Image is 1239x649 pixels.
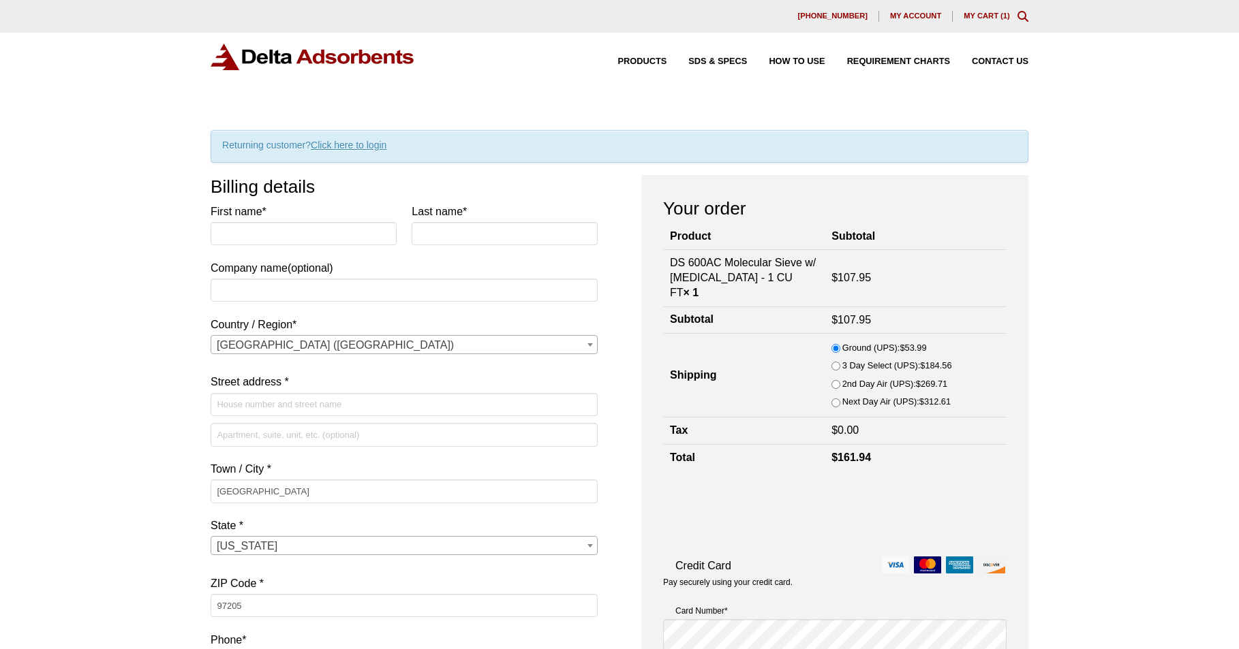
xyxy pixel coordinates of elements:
[879,11,953,22] a: My account
[311,140,386,151] a: Click here to login
[211,631,598,649] label: Phone
[900,343,904,353] span: $
[663,604,1007,618] label: Card Number
[663,249,825,306] td: DS 600AC Molecular Sieve w/ [MEDICAL_DATA] - 1 CU FT
[663,485,870,538] iframe: reCAPTCHA
[919,396,924,407] span: $
[211,336,597,355] span: United States (US)
[663,224,825,249] th: Product
[842,358,952,373] label: 3 Day Select (UPS):
[920,360,925,370] span: $
[950,57,1028,66] a: Contact Us
[1003,12,1007,20] span: 1
[831,452,838,463] span: $
[211,335,598,354] span: Country / Region
[916,379,921,389] span: $
[825,224,1007,249] th: Subtotal
[847,57,950,66] span: Requirement Charts
[914,556,941,573] img: mastercard
[211,423,598,446] input: Apartment, suite, unit, etc. (optional)
[964,12,1010,20] a: My Cart (1)
[211,202,397,221] label: First name
[890,12,941,20] span: My account
[211,460,598,478] label: Town / City
[786,11,879,22] a: [PHONE_NUMBER]
[211,202,598,277] label: Company name
[412,202,598,221] label: Last name
[831,272,838,283] span: $
[831,424,859,436] bdi: 0.00
[211,574,598,592] label: ZIP Code
[831,314,871,326] bdi: 107.95
[211,516,598,535] label: State
[618,57,667,66] span: Products
[1018,11,1028,22] div: Toggle Modal Content
[663,417,825,444] th: Tax
[972,57,1028,66] span: Contact Us
[831,452,871,463] bdi: 161.94
[825,57,950,66] a: Requirement Charts
[747,57,825,66] a: How to Use
[663,556,1007,575] label: Credit Card
[211,393,598,416] input: House number and street name
[882,556,909,573] img: visa
[663,577,1007,588] p: Pay securely using your credit card.
[211,175,598,198] h3: Billing details
[211,44,415,70] img: Delta Adsorbents
[667,57,747,66] a: SDS & SPECS
[663,306,825,333] th: Subtotal
[769,57,825,66] span: How to Use
[797,12,868,20] span: [PHONE_NUMBER]
[920,360,951,370] bdi: 184.56
[211,536,598,555] span: State
[900,343,926,353] bdi: 53.99
[211,537,597,556] span: Oregon
[684,287,699,298] strong: × 1
[842,341,927,355] label: Ground (UPS):
[288,262,333,274] span: (optional)
[842,377,947,392] label: 2nd Day Air (UPS):
[663,334,825,417] th: Shipping
[663,444,825,471] th: Total
[596,57,667,66] a: Products
[211,373,598,391] label: Street address
[842,394,951,409] label: Next Day Air (UPS):
[663,197,1007,220] h3: Your order
[946,556,973,573] img: amex
[978,556,1005,573] img: discover
[831,424,838,436] span: $
[919,396,951,407] bdi: 312.61
[831,314,838,326] span: $
[831,272,871,283] bdi: 107.95
[211,315,598,334] label: Country / Region
[916,379,947,389] bdi: 269.71
[688,57,747,66] span: SDS & SPECS
[211,130,1028,163] div: Returning customer?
